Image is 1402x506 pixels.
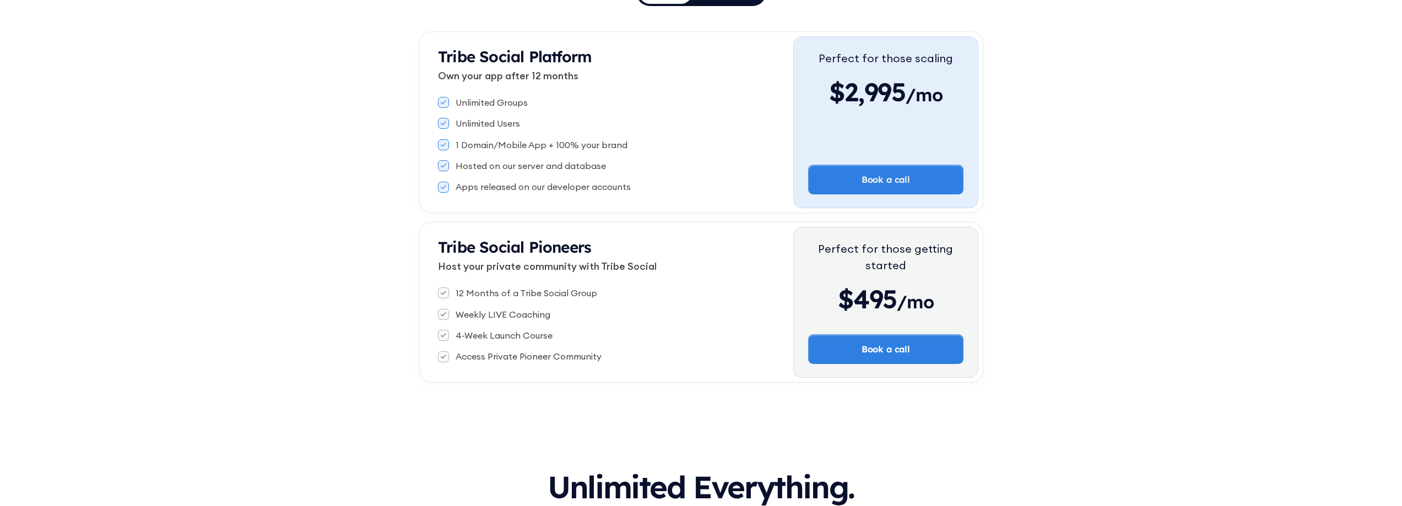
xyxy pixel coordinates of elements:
[438,259,793,274] p: Host your private community with Tribe Social
[906,84,943,111] span: /mo
[438,47,592,66] strong: Tribe Social Platform
[456,329,553,341] div: 4-Week Launch Course
[438,237,591,257] strong: Tribe Social Pioneers
[808,334,963,364] a: Book a call
[897,291,934,318] span: /mo
[456,350,602,362] div: Access Private Pioneer Community
[456,308,550,320] div: Weekly LIVE Coaching
[456,287,597,299] div: 12 Months of a Tribe Social Group
[819,75,953,108] div: $2,995
[456,117,520,129] div: Unlimited Users
[456,96,528,108] div: Unlimited Groups
[456,139,627,151] div: 1 Domain/Mobile App + 100% your brand
[438,68,793,83] p: Own your app after 12 months
[456,181,631,193] div: Apps released on our developer accounts
[808,241,963,274] div: Perfect for those getting started
[808,282,963,315] div: $495
[456,160,606,172] div: Hosted on our server and database
[349,471,1054,503] h2: Unlimited Everything.
[808,165,963,194] a: Book a call
[819,50,953,67] div: Perfect for those scaling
